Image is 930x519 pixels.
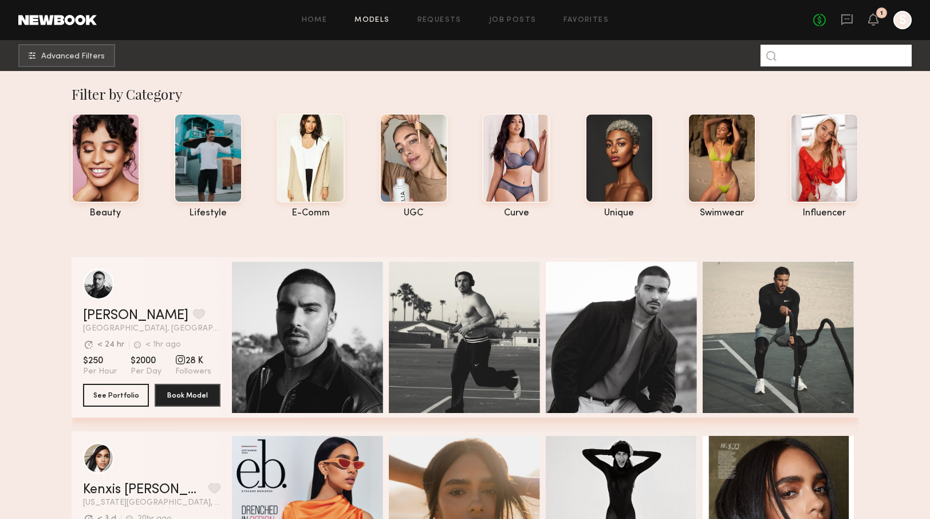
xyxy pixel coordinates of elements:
[83,367,117,377] span: Per Hour
[417,17,462,24] a: Requests
[72,85,859,103] div: Filter by Category
[83,384,149,407] button: See Portfolio
[155,384,220,407] button: Book Model
[83,483,204,497] a: Kenxis [PERSON_NAME]
[585,209,653,218] div: unique
[83,325,220,333] span: [GEOGRAPHIC_DATA], [GEOGRAPHIC_DATA]
[688,209,756,218] div: swimwear
[489,17,537,24] a: Job Posts
[563,17,609,24] a: Favorites
[175,367,211,377] span: Followers
[131,367,161,377] span: Per Day
[880,10,883,17] div: 1
[83,309,188,323] a: [PERSON_NAME]
[482,209,550,218] div: curve
[380,209,448,218] div: UGC
[18,44,115,67] button: Advanced Filters
[175,355,211,367] span: 28 K
[41,53,105,61] span: Advanced Filters
[131,355,161,367] span: $2000
[83,355,117,367] span: $250
[97,341,124,349] div: < 24 hr
[302,17,328,24] a: Home
[354,17,389,24] a: Models
[83,499,220,507] span: [US_STATE][GEOGRAPHIC_DATA], [GEOGRAPHIC_DATA]
[790,209,858,218] div: influencer
[145,341,181,349] div: < 1hr ago
[277,209,345,218] div: e-comm
[893,11,912,29] a: S
[72,209,140,218] div: beauty
[174,209,242,218] div: lifestyle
